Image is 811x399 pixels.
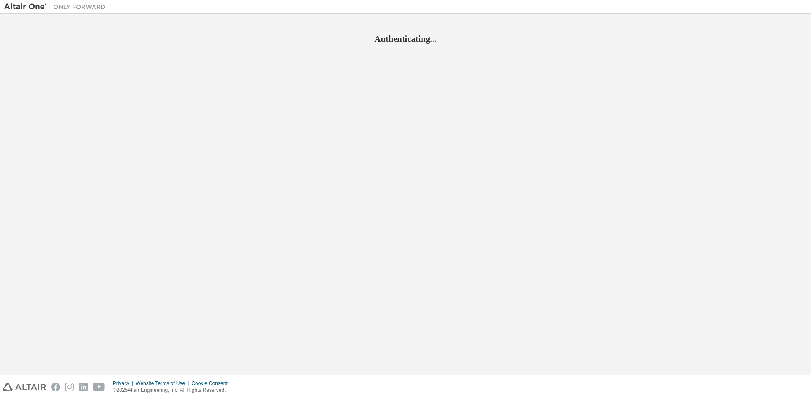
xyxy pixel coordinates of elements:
[113,380,136,387] div: Privacy
[113,387,233,394] p: © 2025 Altair Engineering, Inc. All Rights Reserved.
[51,383,60,391] img: facebook.svg
[191,380,232,387] div: Cookie Consent
[4,33,807,44] h2: Authenticating...
[93,383,105,391] img: youtube.svg
[65,383,74,391] img: instagram.svg
[136,380,191,387] div: Website Terms of Use
[4,3,110,11] img: Altair One
[79,383,88,391] img: linkedin.svg
[3,383,46,391] img: altair_logo.svg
